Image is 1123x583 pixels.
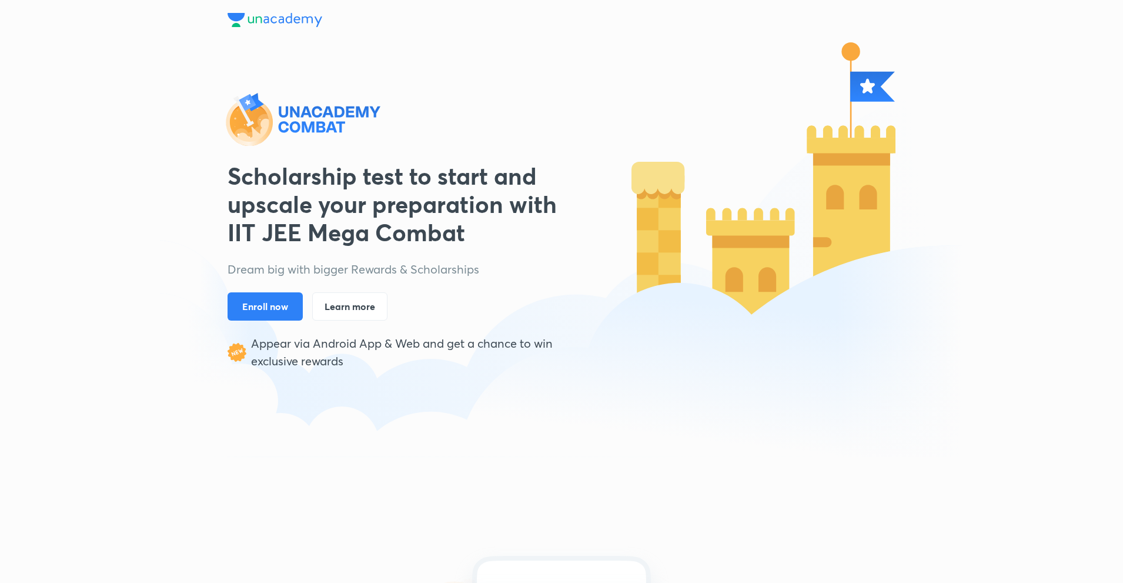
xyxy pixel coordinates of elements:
button: Enroll now [228,292,303,321]
h1: Scholarship test to start and upscale your preparation with IIT JEE Mega Combat [228,162,569,246]
h4: Appear via Android App & Web and get a chance to win exclusive rewards [251,335,569,370]
h4: Dream big with bigger Rewards & Scholarships [228,261,569,278]
a: Company Logo [228,13,895,30]
img: Company Logo [228,13,322,27]
button: Learn more [312,292,387,321]
img: logo wordmark [223,93,380,146]
img: new tag [228,343,246,362]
